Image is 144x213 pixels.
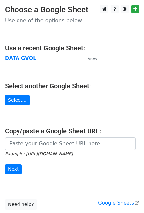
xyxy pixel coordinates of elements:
input: Paste your Google Sheet URL here [5,137,136,150]
a: DATA GVOL [5,55,36,61]
h4: Select another Google Sheet: [5,82,139,90]
a: Need help? [5,199,37,210]
a: Select... [5,95,30,105]
input: Next [5,164,22,174]
a: Google Sheets [98,200,139,206]
small: View [88,56,97,61]
small: Example: [URL][DOMAIN_NAME] [5,151,73,156]
a: View [81,55,97,61]
h4: Use a recent Google Sheet: [5,44,139,52]
h3: Choose a Google Sheet [5,5,139,15]
h4: Copy/paste a Google Sheet URL: [5,127,139,135]
p: Use one of the options below... [5,17,139,24]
